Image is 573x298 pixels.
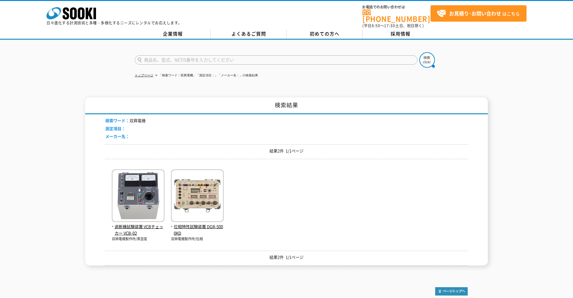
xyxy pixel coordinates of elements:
span: 初めての方へ [310,30,339,37]
li: 双興電機 [105,117,146,124]
span: 17:30 [384,23,395,28]
a: よくあるご質問 [211,29,286,39]
span: 遮断機試験装置 VCBチェッカー VCB-02 [112,223,164,236]
a: 遮断機試験装置 VCBチェッカー VCB-02 [112,217,164,236]
img: DGR-5000KD [171,169,224,223]
a: 位相特性試験装置 DGR-5000KD [171,217,224,236]
span: メーカー名： [105,133,129,139]
a: トップページ [135,74,153,77]
strong: お見積り･お問い合わせ [449,10,501,17]
span: 検索ワード： [105,117,129,123]
img: btn_search.png [419,52,435,68]
span: 位相特性試験装置 DGR-5000KD [171,223,224,236]
span: お電話でのお問い合わせは [362,5,431,9]
img: トップページへ [435,287,468,296]
a: 採用情報 [362,29,438,39]
a: 初めての方へ [286,29,362,39]
span: はこちら [437,9,520,18]
span: 8:50 [372,23,380,28]
p: 双興電機製作所/真空度 [112,236,164,242]
p: 結果2件 1/1ページ [105,148,468,154]
a: 企業情報 [135,29,211,39]
span: 測定項目： [105,126,125,131]
a: お見積り･お問い合わせはこちら [431,5,527,22]
h1: 検索結果 [85,97,488,114]
p: 日々進化する計測技術と多種・多様化するニーズにレンタルでお応えします。 [46,21,182,25]
img: VCB-02 [112,169,164,223]
input: 商品名、型式、NETIS番号を入力してください [135,55,418,65]
p: 結果2件 1/1ページ [105,254,468,261]
p: 双興電機製作所/位相 [171,236,224,242]
li: 「検索ワード：双興電機」「測定項目：」「メーカー名：」の検索結果 [154,72,258,79]
span: (平日 ～ 土日、祝日除く) [362,23,424,28]
a: [PHONE_NUMBER] [362,10,431,22]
